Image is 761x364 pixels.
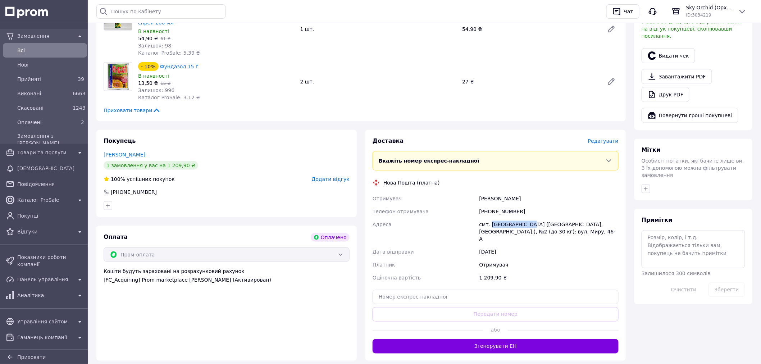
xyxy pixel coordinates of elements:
[138,13,287,26] a: Листове підживлення Effect для декоративно-листяних спрей 200 мл
[478,245,620,258] div: [DATE]
[382,179,442,186] div: Нова Пошта (платна)
[104,107,161,114] span: Приховати товари
[373,290,619,304] input: Номер експрес-накладної
[78,76,84,82] span: 39
[138,62,159,71] div: - 10%
[138,87,174,93] span: Залишок: 996
[373,262,395,268] span: Платник
[81,119,84,125] span: 2
[17,90,70,97] span: Виконані
[642,270,711,276] span: Залишилося 300 символів
[138,50,200,56] span: Каталог ProSale: 5.39 ₴
[686,4,732,11] span: Sky Orchid (Орхидеи и сопутствующие товары)
[642,19,743,39] span: У вас є 30 днів, щоб відправити запит на відгук покупцеві, скопіювавши посилання.
[138,28,169,34] span: В наявності
[104,233,128,240] span: Оплата
[17,181,84,188] span: Повідомлення
[73,91,86,96] span: 6663
[104,137,136,144] span: Покупець
[459,77,601,87] div: 27 ₴
[379,158,479,164] span: Вкажіть номер експрес-накладної
[110,188,158,196] div: [PHONE_NUMBER]
[642,217,673,223] span: Примітки
[138,80,158,86] span: 13,50 ₴
[478,192,620,205] div: [PERSON_NAME]
[478,218,620,245] div: смт. [GEOGRAPHIC_DATA] ([GEOGRAPHIC_DATA], [GEOGRAPHIC_DATA].), №2 (до 30 кг): вул. Миру, 46-А
[17,334,73,341] span: Гаманець компанії
[373,196,402,201] span: Отримувач
[17,104,70,112] span: Скасовані
[642,158,744,178] span: Особисті нотатки, які бачите лише ви. З їх допомогою можна фільтрувати замовлення
[373,275,421,281] span: Оціночна вартість
[623,6,635,17] div: Чат
[160,64,199,69] a: Фундазол 15 г
[483,327,508,334] span: або
[642,87,689,102] a: Друк PDF
[17,354,46,360] span: Приховати
[311,233,350,242] div: Оплачено
[160,81,170,86] span: 15 ₴
[104,63,132,91] img: Фундазол 15 г
[17,254,84,268] span: Показники роботи компанії
[642,146,661,153] span: Мітки
[297,24,460,34] div: 1 шт.
[588,138,619,144] span: Редагувати
[373,137,404,144] span: Доставка
[686,13,711,18] span: ID: 3034219
[17,212,84,219] span: Покупці
[373,249,414,255] span: Дата відправки
[104,176,175,183] div: успішних покупок
[17,165,84,172] span: [DEMOGRAPHIC_DATA]
[104,161,198,170] div: 1 замовлення у вас на 1 209,90 ₴
[17,276,73,283] span: Панель управління
[160,36,170,41] span: 61 ₴
[17,61,84,68] span: Нові
[297,77,460,87] div: 2 шт.
[373,222,392,227] span: Адреса
[96,4,226,19] input: Пошук по кабінету
[478,271,620,284] div: 1 209.90 ₴
[604,22,619,36] a: Редагувати
[17,228,73,235] span: Відгуки
[312,176,350,182] span: Додати відгук
[17,76,70,83] span: Прийняті
[73,105,86,111] span: 1243
[478,258,620,271] div: Отримувач
[642,108,738,123] button: Повернути гроші покупцеві
[104,152,145,158] a: [PERSON_NAME]
[604,74,619,89] a: Редагувати
[373,339,619,354] button: Згенерувати ЕН
[138,43,171,49] span: Залишок: 98
[17,318,73,325] span: Управління сайтом
[478,205,620,218] div: [PHONE_NUMBER]
[17,47,84,54] span: Всi
[17,132,84,147] span: Замовлення з [PERSON_NAME]
[17,292,73,299] span: Аналітика
[17,32,73,40] span: Замовлення
[17,119,70,126] span: Оплачені
[373,209,429,214] span: Телефон отримувача
[17,196,73,204] span: Каталог ProSale
[104,268,350,283] div: Кошти будуть зараховані на розрахунковий рахунок
[138,95,200,100] span: Каталог ProSale: 3.12 ₴
[138,36,158,41] span: 54,90 ₴
[606,4,639,19] button: Чат
[104,276,350,283] div: [FC_Acquiring] Prom marketplace [PERSON_NAME] (Активирован)
[17,149,73,156] span: Товари та послуги
[138,73,169,79] span: В наявності
[111,176,125,182] span: 100%
[642,69,712,84] a: Завантажити PDF
[459,24,601,34] div: 54,90 ₴
[642,48,695,63] button: Видати чек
